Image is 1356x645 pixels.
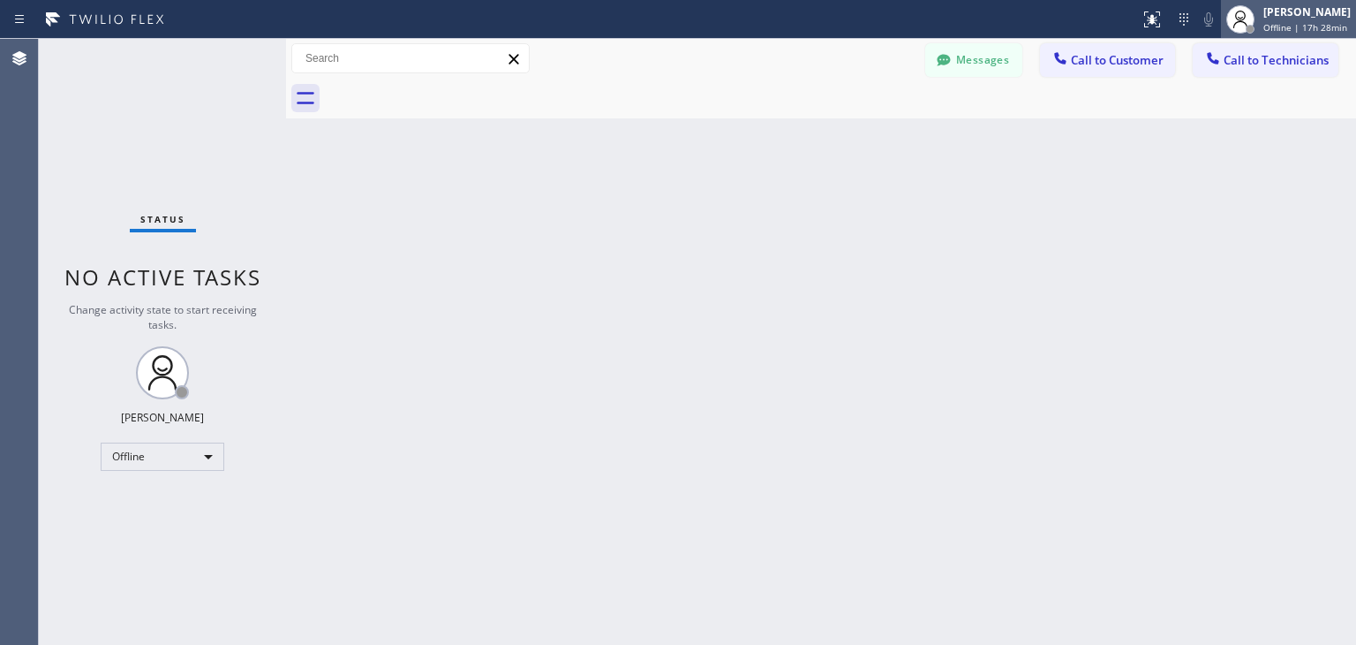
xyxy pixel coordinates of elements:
[121,410,204,425] div: [PERSON_NAME]
[1193,43,1338,77] button: Call to Technicians
[292,44,529,72] input: Search
[1040,43,1175,77] button: Call to Customer
[925,43,1022,77] button: Messages
[1263,21,1347,34] span: Offline | 17h 28min
[1224,52,1329,68] span: Call to Technicians
[1263,4,1351,19] div: [PERSON_NAME]
[64,262,261,292] span: No active tasks
[140,213,185,225] span: Status
[101,443,224,471] div: Offline
[69,302,257,332] span: Change activity state to start receiving tasks.
[1071,52,1164,68] span: Call to Customer
[1196,7,1221,32] button: Mute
